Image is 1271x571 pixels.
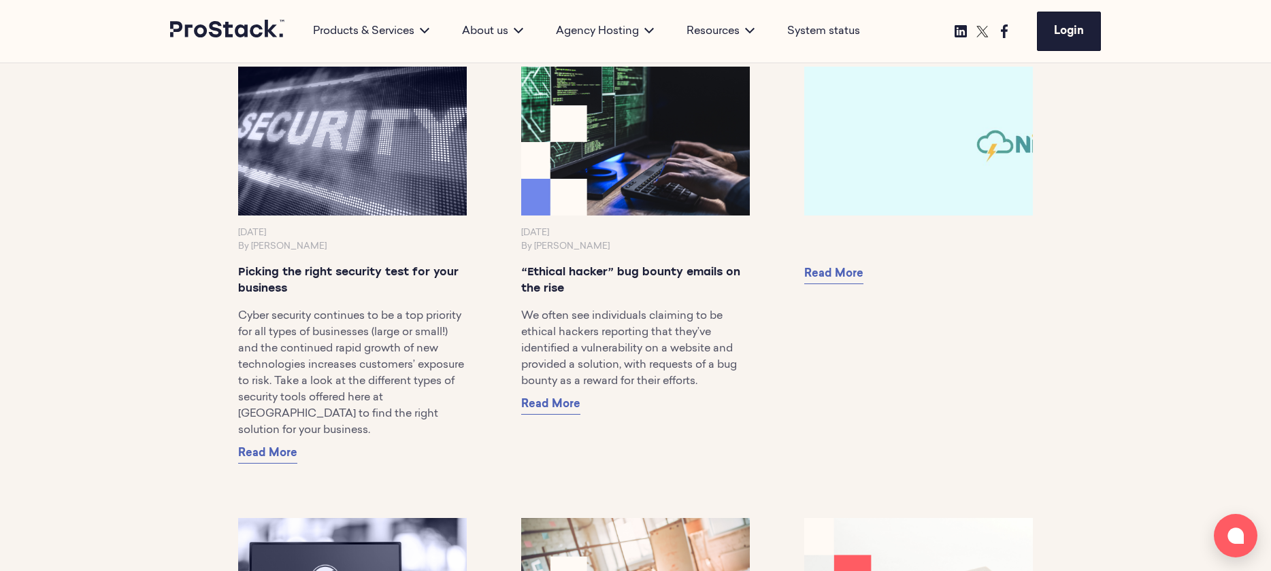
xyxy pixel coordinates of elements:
[297,23,446,39] div: Products & Services
[238,308,467,438] p: Cyber security continues to be a top priority for all types of businesses (large or small!) and t...
[521,240,750,254] p: By [PERSON_NAME]
[670,23,771,39] div: Resources
[521,67,750,215] img: Prostack-BlogImage-July25-EthicalHacker-768x468.png
[787,23,860,39] a: System status
[1037,12,1101,51] a: Login
[1054,26,1084,37] span: Login
[238,264,467,297] p: Picking the right security test for your business
[521,308,750,390] p: We often see individuals claiming to be ethical hackers reporting that they’ve identified a vulne...
[804,269,863,279] span: Read More
[804,264,863,284] a: Read More
[521,395,580,415] a: Read More
[521,226,750,240] p: [DATE]
[521,399,580,410] span: Read More
[540,23,670,39] div: Agency Hosting
[238,226,467,240] p: [DATE]
[238,67,467,215] img: pen-768x468.png
[170,20,286,43] a: Prostack logo
[238,240,467,254] p: By [PERSON_NAME]
[238,448,297,459] span: Read More
[238,444,297,464] a: Read More
[1214,514,1257,557] button: Open chat window
[799,63,1039,219] img: Prostack-BlogImage-Header-Sep25-NimbusvsCito-768x291.jpg
[446,23,540,39] div: About us
[521,264,750,297] p: “Ethical hacker” bug bounty emails on the rise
